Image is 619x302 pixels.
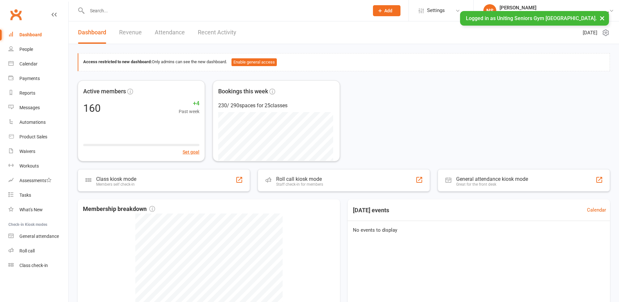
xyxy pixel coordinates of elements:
[587,206,606,214] a: Calendar
[466,15,597,21] span: Logged in as Uniting Seniors Gym [GEOGRAPHIC_DATA].
[179,99,199,108] span: +4
[456,176,528,182] div: General attendance kiosk mode
[19,32,42,37] div: Dashboard
[19,61,38,66] div: Calendar
[8,130,68,144] a: Product Sales
[83,58,605,66] div: Only admins can see the new dashboard.
[427,3,445,18] span: Settings
[231,58,277,66] button: Enable general access
[119,21,142,44] a: Revenue
[384,8,392,13] span: Add
[596,11,608,25] button: ×
[83,59,152,64] strong: Access restricted to new dashboard:
[348,204,394,216] h3: [DATE] events
[19,47,33,52] div: People
[19,90,35,96] div: Reports
[198,21,236,44] a: Recent Activity
[8,144,68,159] a: Waivers
[19,120,46,125] div: Automations
[8,28,68,42] a: Dashboard
[583,29,597,37] span: [DATE]
[183,148,199,156] button: Set goal
[276,182,323,187] div: Staff check-in for members
[483,4,496,17] div: NS
[19,192,31,198] div: Tasks
[8,86,68,100] a: Reports
[218,87,268,96] span: Bookings this week
[8,159,68,173] a: Workouts
[373,5,400,16] button: Add
[8,57,68,71] a: Calendar
[8,203,68,217] a: What's New
[8,229,68,244] a: General attendance kiosk mode
[19,134,47,139] div: Product Sales
[276,176,323,182] div: Roll call kiosk mode
[8,6,24,23] a: Clubworx
[83,87,126,96] span: Active members
[8,115,68,130] a: Automations
[179,108,199,115] span: Past week
[345,221,613,239] div: No events to display
[19,105,40,110] div: Messages
[96,176,136,182] div: Class kiosk mode
[19,178,51,183] div: Assessments
[218,101,334,110] div: 230 / 290 spaces for 25 classes
[19,207,43,212] div: What's New
[85,6,365,15] input: Search...
[19,163,39,168] div: Workouts
[8,71,68,86] a: Payments
[19,234,59,239] div: General attendance
[8,188,68,203] a: Tasks
[83,204,155,214] span: Membership breakdown
[8,173,68,188] a: Assessments
[78,21,106,44] a: Dashboard
[19,263,48,268] div: Class check-in
[500,11,609,17] div: Uniting Seniors [PERSON_NAME][GEOGRAPHIC_DATA]
[19,76,40,81] div: Payments
[155,21,185,44] a: Attendance
[8,100,68,115] a: Messages
[96,182,136,187] div: Members self check-in
[83,103,101,113] div: 160
[19,248,35,253] div: Roll call
[8,258,68,273] a: Class kiosk mode
[19,149,35,154] div: Waivers
[8,42,68,57] a: People
[8,244,68,258] a: Roll call
[500,5,609,11] div: [PERSON_NAME]
[456,182,528,187] div: Great for the front desk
